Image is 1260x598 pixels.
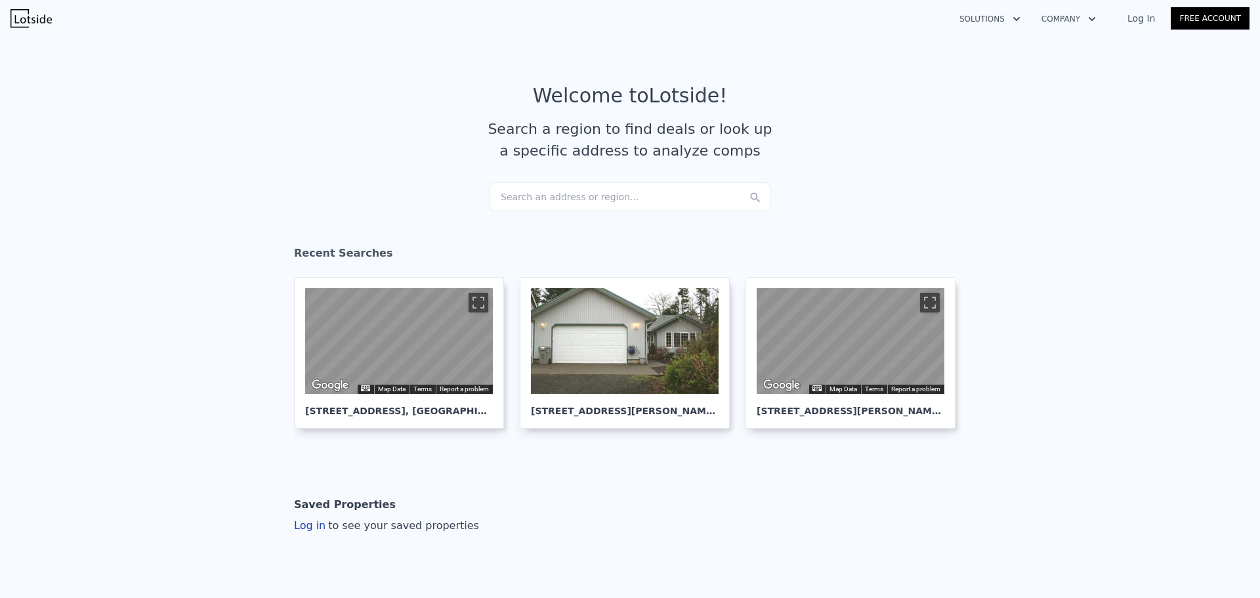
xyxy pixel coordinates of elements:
a: [STREET_ADDRESS][PERSON_NAME], Ocean Shores [520,277,740,429]
a: Terms (opens in new tab) [865,385,883,393]
button: Keyboard shortcuts [812,385,822,391]
a: Map [STREET_ADDRESS], [GEOGRAPHIC_DATA] [294,277,514,429]
img: Google [760,377,803,394]
div: Log in [294,518,479,534]
div: Search a region to find deals or look up a specific address to analyze comps [483,118,777,161]
a: Map [STREET_ADDRESS][PERSON_NAME], [GEOGRAPHIC_DATA] [745,277,966,429]
div: Map [757,288,944,394]
div: Street View [305,288,493,394]
a: Terms (opens in new tab) [413,385,432,393]
a: Free Account [1171,7,1249,30]
a: Open this area in Google Maps (opens a new window) [760,377,803,394]
button: Solutions [949,7,1031,31]
button: Company [1031,7,1106,31]
div: [STREET_ADDRESS] , [GEOGRAPHIC_DATA] [305,394,493,417]
div: [STREET_ADDRESS][PERSON_NAME] , [GEOGRAPHIC_DATA] [757,394,944,417]
img: Lotside [10,9,52,28]
button: Toggle fullscreen view [920,293,940,312]
span: to see your saved properties [325,519,479,532]
div: Search an address or region... [490,182,770,211]
button: Map Data [378,385,406,394]
div: [STREET_ADDRESS][PERSON_NAME] , Ocean Shores [531,394,719,417]
a: Report a problem [891,385,940,393]
div: Saved Properties [294,492,396,518]
button: Keyboard shortcuts [361,385,370,391]
div: Street View [757,288,944,394]
div: Recent Searches [294,235,966,277]
button: Map Data [829,385,857,394]
a: Open this area in Google Maps (opens a new window) [308,377,352,394]
a: Report a problem [440,385,489,393]
a: Log In [1112,12,1171,25]
button: Toggle fullscreen view [469,293,488,312]
img: Google [308,377,352,394]
div: Welcome to Lotside ! [533,84,728,108]
div: Map [305,288,493,394]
